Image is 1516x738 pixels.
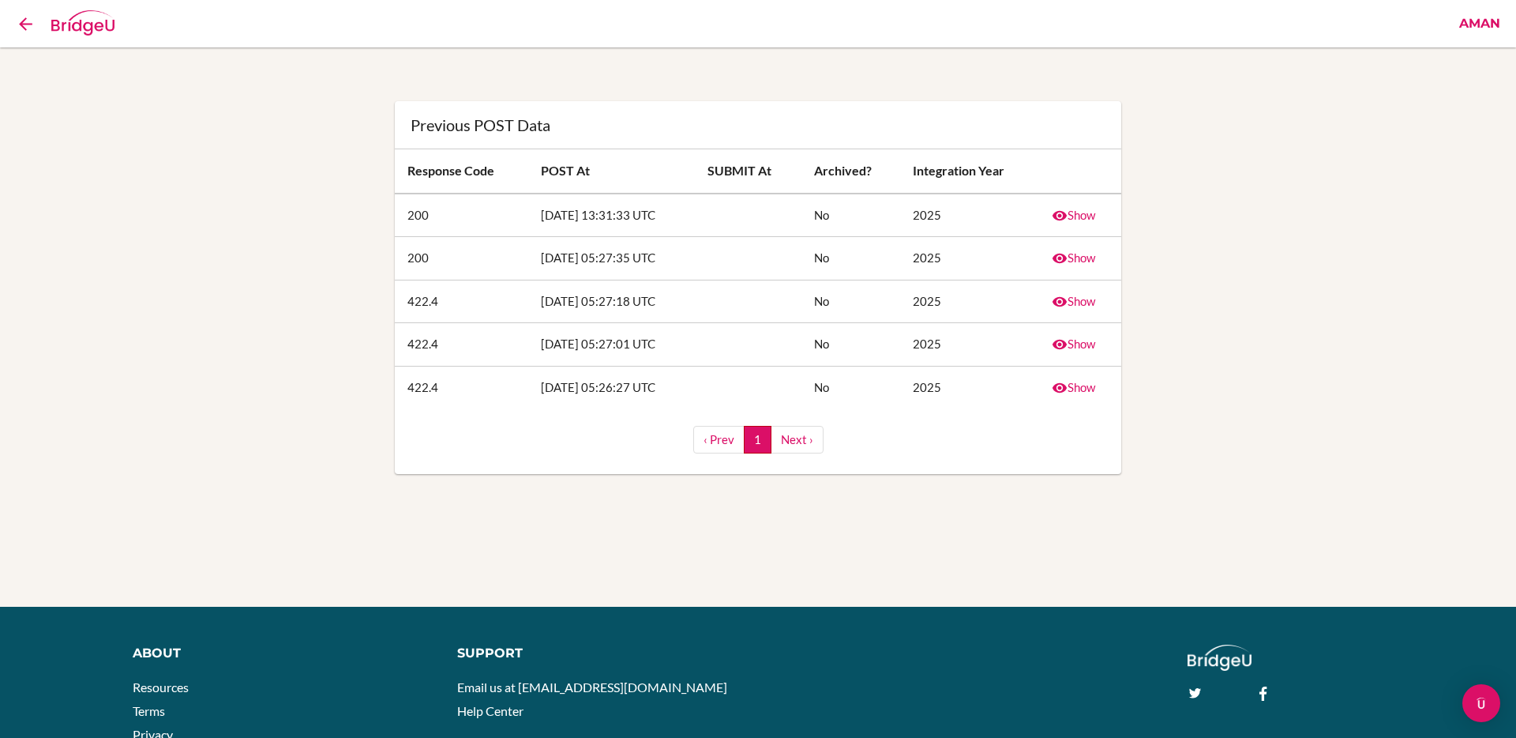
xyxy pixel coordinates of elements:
a: Email us at [EMAIL_ADDRESS][DOMAIN_NAME] [457,680,727,695]
th: POST At [528,149,695,194]
td: 422.4 [395,366,528,409]
td: No [801,366,900,409]
td: No [801,237,900,280]
th: SUBMIT At [695,149,801,194]
td: 422.4 [395,323,528,366]
a: Next › [771,426,824,454]
a: Help Center [457,703,523,718]
th: Archived? [801,149,900,194]
td: [DATE] 05:27:35 UTC [528,237,695,280]
td: 2025 [900,280,1039,322]
a: Show [1052,294,1095,308]
div: Support [457,645,742,663]
i: Back [16,14,36,34]
div: About [133,645,433,663]
th: Response code [395,149,528,194]
td: 2025 [900,194,1039,237]
th: Integration year [900,149,1039,194]
a: 1 [744,426,771,454]
a: Terms [133,703,165,718]
div: Open Intercom Messenger [1462,684,1500,722]
td: No [801,323,900,366]
a: Show [1052,250,1095,265]
a: Show [1052,380,1095,394]
div: Common App Form [130,12,280,36]
td: 2025 [900,366,1039,409]
td: 200 [395,194,528,237]
td: [DATE] 13:31:33 UTC [528,194,695,237]
td: 200 [395,237,528,280]
div: Previous POST Data [411,117,1105,133]
td: 422.4 [395,280,528,322]
a: Resources [133,680,189,695]
a: ‹ Prev [693,426,745,454]
a: Show [1052,208,1095,222]
td: 2025 [900,237,1039,280]
a: Show [1052,337,1095,351]
img: Bridge-U [51,10,114,36]
img: logo_white@2x-f4f0deed5e89b7ecb1c2cc34c3e3d731f90f0f143d5ea2071677605dd97b5244.png [1188,645,1251,671]
td: [DATE] 05:27:18 UTC [528,280,695,322]
td: [DATE] 05:27:01 UTC [528,323,695,366]
td: No [801,194,900,237]
td: No [801,280,900,322]
td: [DATE] 05:26:27 UTC [528,366,695,409]
td: 2025 [900,323,1039,366]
